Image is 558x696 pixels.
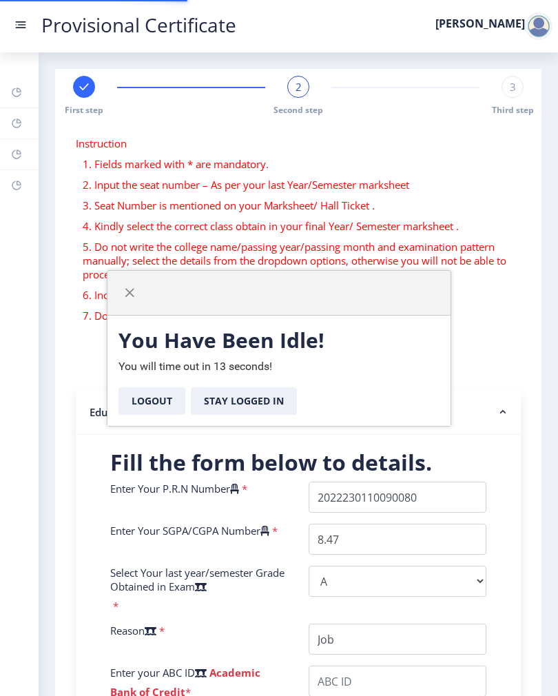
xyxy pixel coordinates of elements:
p: 2. Input the seat number – As per your last Year/Semester marksheet [83,178,514,192]
p: 4. Kindly select the correct class obtain in your final Year/ Semester marksheet . [83,219,514,233]
label: [PERSON_NAME] [435,18,525,29]
button: Stay Logged In [191,387,297,415]
p: 5. Do not write the college name/passing year/passing month and examination pattern manually; sel... [83,240,514,281]
span: First step [65,104,103,116]
input: Reason [309,624,486,655]
span: 2 [296,80,302,94]
label: Enter your ABC ID [110,666,207,679]
label: Enter Your P.R.N Number [110,482,239,495]
span: Second step [273,104,323,116]
p: 7. Do not forget to save details before proceeding ahead . [83,309,514,323]
span: 3 [510,80,516,94]
a: Provisional Certificate [28,18,250,32]
span: Third step [492,104,534,116]
span: Instruction [76,136,127,150]
p: 1. Fields marked with * are mandatory. [83,157,514,171]
nb-accordion-item-header: Education Details for Bachelor of Commerce in Accounting and Finance [76,390,521,435]
h2: Fill the form below to details. [110,449,486,476]
div: You will time out in 13 seconds! [107,316,451,426]
input: Grade Point [309,524,486,555]
h6: Email Us on [76,368,521,385]
input: P.R.N Number [309,482,486,513]
label: Select Your last year/semester Grade Obtained in Exam [110,566,288,593]
label: Enter Your SGPA/CGPA Number [110,524,269,538]
p: 3. Seat Number is mentioned on your Marksheet/ Hall Ticket . [83,198,514,212]
label: Reason [110,624,156,637]
p: 6. Incorrect selection of college name will lead to rejection of the application. [83,288,514,302]
button: Logout [118,387,185,415]
h3: You Have Been Idle! [118,327,440,354]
